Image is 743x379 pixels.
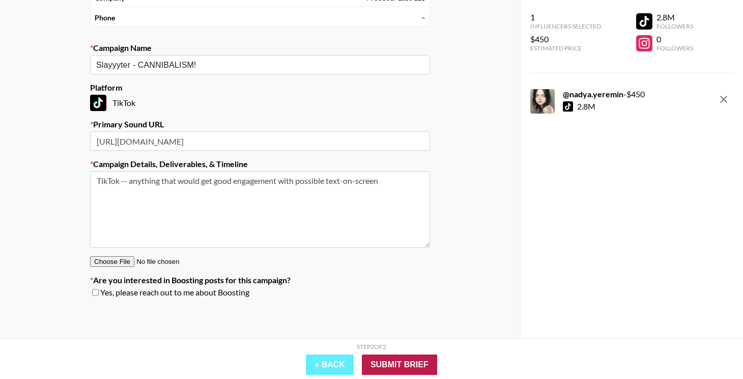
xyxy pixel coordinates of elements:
[563,89,645,99] div: - $ 450
[530,44,601,52] div: Estimated Price
[90,95,106,111] img: TikTok
[656,44,693,52] div: Followers
[90,95,430,111] div: TikTok
[656,34,693,44] div: 0
[692,328,731,367] iframe: Drift Widget Chat Controller
[90,119,430,129] label: Primary Sound URL
[90,275,430,285] label: Are you interested in Boosting posts for this campaign?
[90,83,430,93] label: Platform
[306,355,354,375] button: « Back
[530,34,601,44] div: $450
[421,13,425,22] div: –
[577,101,595,112] div: 2.8M
[90,159,430,169] label: Campaign Details, Deliverables, & Timeline
[530,22,601,30] div: Influencers Selected
[100,287,249,297] span: Yes, please reach out to me about Boosting
[96,59,410,71] input: Old Town Road - Lil Nas X + Billy Ray Cyrus
[563,89,623,99] strong: @ nadya.yeremin
[656,22,693,30] div: Followers
[656,12,693,22] div: 2.8M
[530,12,601,22] div: 1
[357,343,386,350] div: Step 2 of 2
[90,131,430,151] input: https://www.tiktok.com/music/Old-Town-Road-6683330941219244813
[362,355,437,375] input: Submit Brief
[90,43,430,53] label: Campaign Name
[95,13,115,22] strong: Phone
[713,89,734,110] button: remove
